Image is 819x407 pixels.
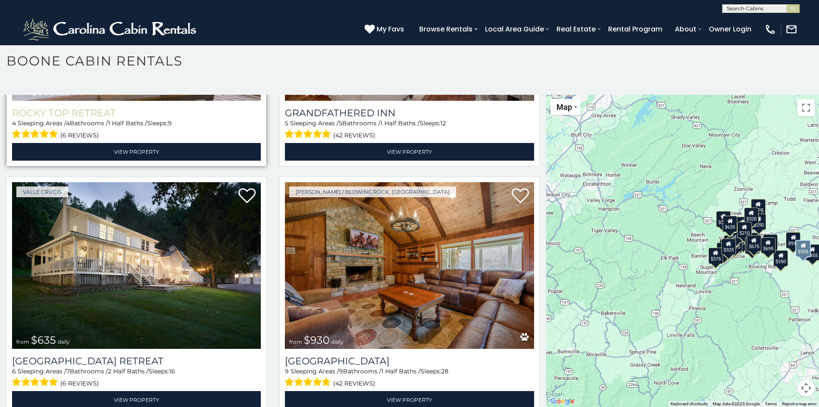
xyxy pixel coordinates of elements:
[12,355,261,367] h3: Valley Farmhouse Retreat
[763,234,777,250] div: $380
[737,221,751,238] div: $210
[797,379,815,397] button: Map camera controls
[31,334,56,346] span: $635
[708,248,723,264] div: $375
[60,378,99,389] span: (6 reviews)
[285,119,534,141] div: Sleeping Areas / Bathrooms / Sleeps:
[761,237,776,253] div: $695
[238,187,256,205] a: Add to favorites
[285,367,289,375] span: 9
[705,22,756,37] a: Owner Login
[723,216,737,232] div: $635
[785,23,797,35] img: mail-regular-white.png
[744,207,758,224] div: $320
[716,211,731,227] div: $305
[765,401,777,406] a: Terms
[333,378,375,389] span: (42 reviews)
[671,401,708,407] button: Keyboard shortcuts
[380,119,420,127] span: 1 Half Baths /
[365,24,406,35] a: My Favs
[671,22,701,37] a: About
[12,182,261,349] img: Valley Farmhouse Retreat
[169,367,175,375] span: 16
[285,119,288,127] span: 5
[556,103,572,112] span: Map
[747,235,761,251] div: $675
[289,339,302,345] span: from
[721,238,736,255] div: $325
[339,119,342,127] span: 5
[729,226,744,242] div: $410
[440,119,446,127] span: 12
[289,186,456,197] a: [PERSON_NAME] / Blowing Rock, [GEOGRAPHIC_DATA]
[550,99,581,115] button: Change map style
[168,119,172,127] span: 9
[381,367,420,375] span: 1 Half Baths /
[552,22,600,37] a: Real Estate
[108,119,147,127] span: 1 Half Baths /
[66,367,70,375] span: 7
[441,367,448,375] span: 28
[713,401,760,406] span: Map data ©2025 Google
[735,217,750,233] div: $565
[377,24,404,34] span: My Favs
[108,367,148,375] span: 2 Half Baths /
[786,232,800,248] div: $930
[717,242,731,259] div: $330
[16,339,29,345] span: from
[16,186,68,197] a: Valle Crucis
[12,355,261,367] a: [GEOGRAPHIC_DATA] Retreat
[751,199,766,215] div: $525
[512,187,529,205] a: Add to favorites
[745,237,760,254] div: $315
[285,143,534,161] a: View Property
[60,130,99,141] span: (6 reviews)
[285,355,534,367] h3: Appalachian Mountain Lodge
[12,119,261,141] div: Sleeping Areas / Bathrooms / Sleeps:
[12,107,261,119] a: Rocky Top Retreat
[12,367,261,389] div: Sleeping Areas / Bathrooms / Sleeps:
[548,396,577,407] img: Google
[773,250,788,266] div: $350
[764,23,776,35] img: phone-regular-white.png
[12,367,16,375] span: 6
[797,99,815,116] button: Toggle fullscreen view
[285,182,534,349] a: Appalachian Mountain Lodge from $930 daily
[415,22,477,37] a: Browse Rentals
[22,16,200,42] img: White-1-2.png
[604,22,667,37] a: Rental Program
[333,130,375,141] span: (42 reviews)
[339,367,343,375] span: 9
[285,182,534,349] img: Appalachian Mountain Lodge
[751,214,766,230] div: $250
[66,119,70,127] span: 4
[285,107,534,119] a: Grandfathered Inn
[782,401,816,406] a: Report a map error
[12,143,261,161] a: View Property
[285,355,534,367] a: [GEOGRAPHIC_DATA]
[795,239,811,257] div: $355
[746,232,760,249] div: $395
[304,334,330,346] span: $930
[58,339,70,345] span: daily
[736,232,751,248] div: $225
[548,396,577,407] a: Open this area in Google Maps (opens a new window)
[481,22,548,37] a: Local Area Guide
[331,339,343,345] span: daily
[12,182,261,349] a: Valley Farmhouse Retreat from $635 daily
[285,367,534,389] div: Sleeping Areas / Bathrooms / Sleeps:
[12,119,16,127] span: 4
